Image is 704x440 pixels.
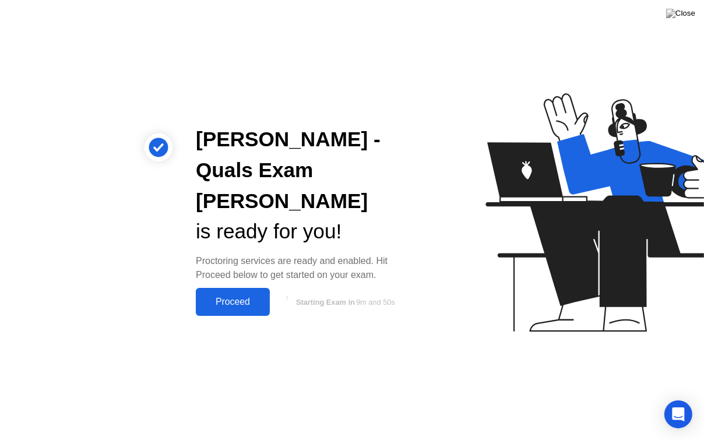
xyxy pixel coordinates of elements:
[356,298,395,307] span: 9m and 50s
[666,9,695,18] img: Close
[196,216,413,247] div: is ready for you!
[196,254,413,282] div: Proctoring services are ready and enabled. Hit Proceed below to get started on your exam.
[276,291,413,313] button: Starting Exam in9m and 50s
[196,288,270,316] button: Proceed
[664,400,692,428] div: Open Intercom Messenger
[199,297,266,307] div: Proceed
[196,124,413,216] div: [PERSON_NAME] - Quals Exam [PERSON_NAME]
